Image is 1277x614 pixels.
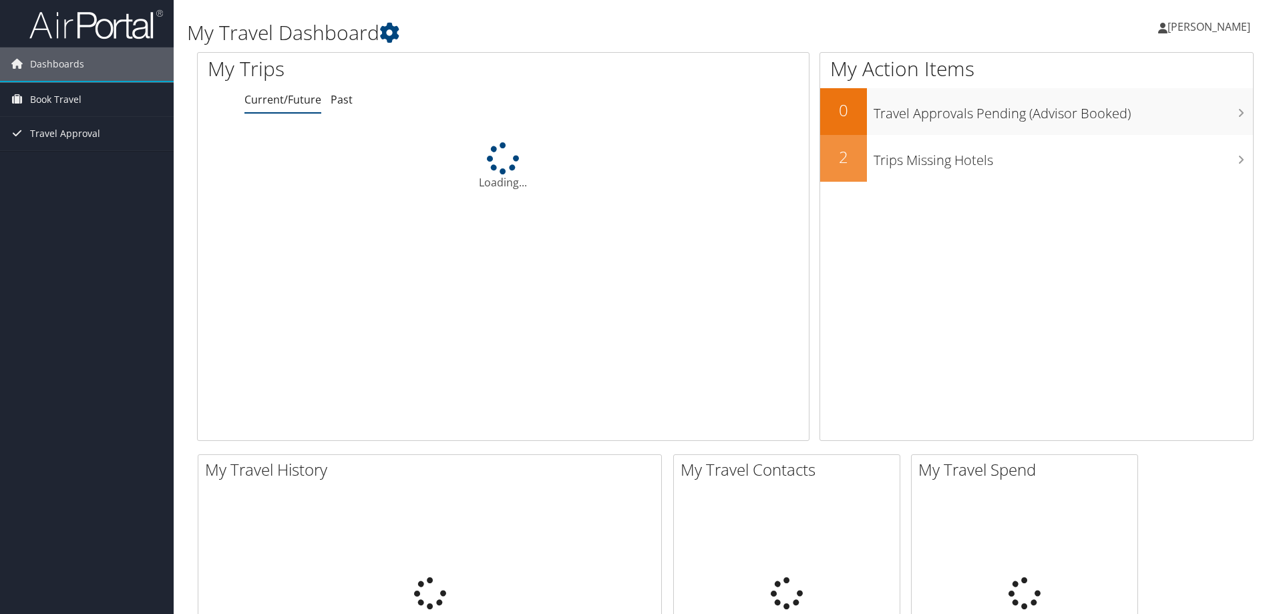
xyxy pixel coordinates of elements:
[205,458,661,481] h2: My Travel History
[244,92,321,107] a: Current/Future
[820,55,1253,83] h1: My Action Items
[820,135,1253,182] a: 2Trips Missing Hotels
[874,98,1253,123] h3: Travel Approvals Pending (Advisor Booked)
[820,88,1253,135] a: 0Travel Approvals Pending (Advisor Booked)
[29,9,163,40] img: airportal-logo.png
[30,117,100,150] span: Travel Approval
[1158,7,1264,47] a: [PERSON_NAME]
[820,99,867,122] h2: 0
[681,458,900,481] h2: My Travel Contacts
[331,92,353,107] a: Past
[187,19,905,47] h1: My Travel Dashboard
[30,83,81,116] span: Book Travel
[874,144,1253,170] h3: Trips Missing Hotels
[198,142,809,190] div: Loading...
[1167,19,1250,34] span: [PERSON_NAME]
[820,146,867,168] h2: 2
[208,55,544,83] h1: My Trips
[918,458,1137,481] h2: My Travel Spend
[30,47,84,81] span: Dashboards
